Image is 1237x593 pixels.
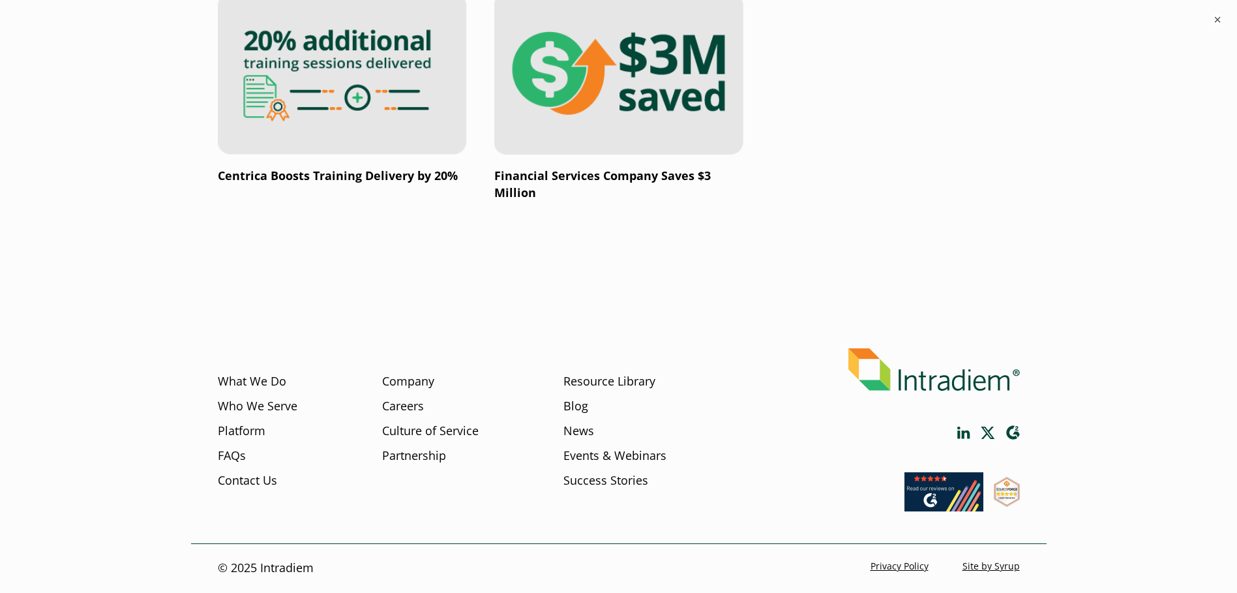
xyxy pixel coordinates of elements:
[382,423,479,440] a: Culture of Service
[494,168,743,202] p: Financial Services Company Saves $3 Million
[871,560,929,573] a: Privacy Policy
[994,477,1020,507] img: SourceForge User Reviews
[563,373,655,390] a: Resource Library
[218,373,286,390] a: What We Do
[218,560,314,577] p: © 2025 Intradiem
[962,560,1020,573] a: Site by Syrup
[563,398,588,415] a: Blog
[218,423,265,440] a: Platform
[382,373,434,390] a: Company
[218,448,246,464] a: FAQs
[1006,425,1020,440] a: Link opens in a new window
[957,427,970,439] a: Link opens in a new window
[563,472,648,489] a: Success Stories
[563,423,594,440] a: News
[981,427,995,439] a: Link opens in a new window
[994,494,1020,510] a: Link opens in a new window
[218,168,467,185] p: Centrica Boosts Training Delivery by 20%
[904,499,983,515] a: Link opens in a new window
[848,348,1020,391] img: Intradiem
[904,472,983,511] img: Read our reviews on G2
[1211,13,1224,26] button: ×
[218,398,297,415] a: Who We Serve
[382,398,424,415] a: Careers
[218,472,277,489] a: Contact Us
[382,448,446,464] a: Partnership
[563,448,666,464] a: Events & Webinars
